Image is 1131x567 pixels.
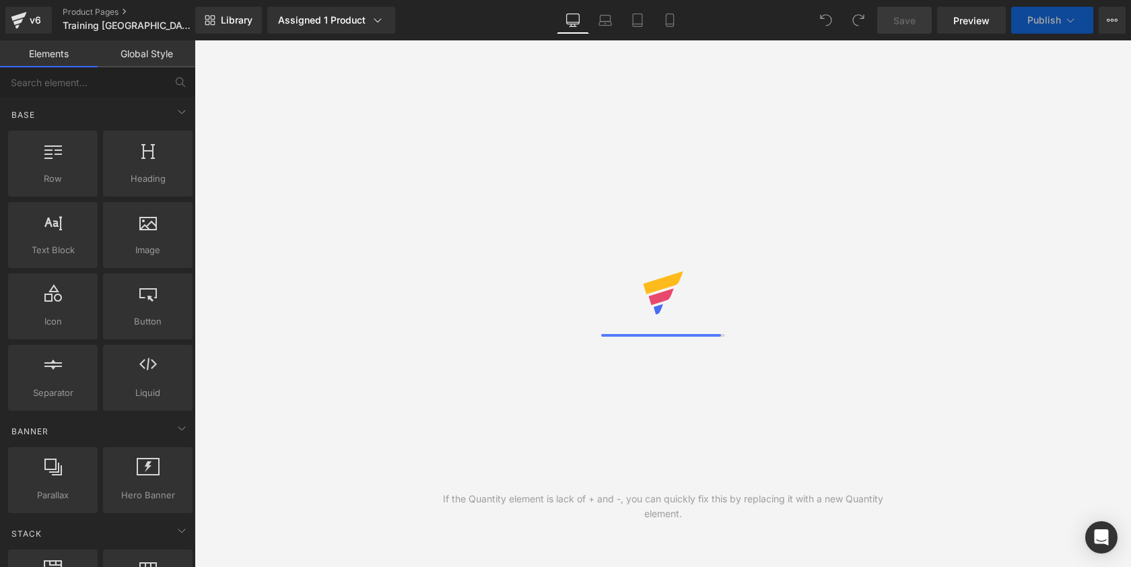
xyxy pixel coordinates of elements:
a: Global Style [98,40,195,67]
span: Liquid [107,386,188,400]
a: Desktop [557,7,589,34]
button: Publish [1011,7,1093,34]
a: Tablet [621,7,654,34]
button: Undo [813,7,839,34]
span: Text Block [12,243,94,257]
a: New Library [195,7,262,34]
div: v6 [27,11,44,29]
div: Assigned 1 Product [278,13,384,27]
span: Icon [12,314,94,329]
span: Banner [10,425,50,438]
div: Open Intercom Messenger [1085,521,1118,554]
button: Redo [845,7,872,34]
span: Training [GEOGRAPHIC_DATA] [63,20,192,31]
span: Save [893,13,916,28]
a: Laptop [589,7,621,34]
span: Row [12,172,94,186]
span: Parallax [12,488,94,502]
a: v6 [5,7,52,34]
span: Separator [12,386,94,400]
span: Stack [10,527,43,540]
a: Mobile [654,7,686,34]
span: Library [221,14,252,26]
a: Preview [937,7,1006,34]
span: Publish [1027,15,1061,26]
span: Hero Banner [107,488,188,502]
span: Preview [953,13,990,28]
span: Heading [107,172,188,186]
span: Image [107,243,188,257]
span: Button [107,314,188,329]
div: If the Quantity element is lack of + and -, you can quickly fix this by replacing it with a new Q... [429,492,897,521]
span: Base [10,108,36,121]
button: More [1099,7,1126,34]
a: Product Pages [63,7,217,18]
